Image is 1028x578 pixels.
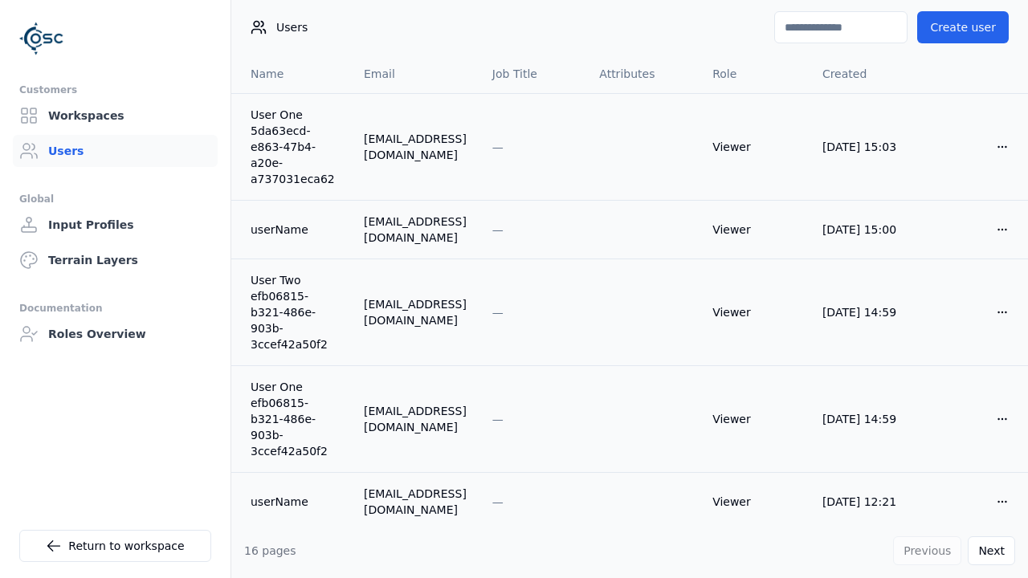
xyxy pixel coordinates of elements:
div: [DATE] 15:00 [822,222,908,238]
th: Job Title [479,55,586,93]
div: Documentation [19,299,211,318]
div: [EMAIL_ADDRESS][DOMAIN_NAME] [364,131,467,163]
div: [DATE] 15:03 [822,139,908,155]
th: Created [810,55,920,93]
div: Global [19,189,211,209]
button: Next [968,536,1015,565]
button: Create user [917,11,1009,43]
a: User Two efb06815-b321-486e-903b-3ccef42a50f2 [251,272,338,352]
span: 16 pages [244,544,296,557]
a: User One 5da63ecd-e863-47b4-a20e-a737031eca62 [251,107,338,187]
span: — [492,223,504,236]
span: Users [276,19,308,35]
th: Email [351,55,479,93]
div: Customers [19,80,211,100]
div: [EMAIL_ADDRESS][DOMAIN_NAME] [364,403,467,435]
th: Name [231,55,351,93]
div: [DATE] 12:21 [822,494,908,510]
a: userName [251,222,338,238]
div: [EMAIL_ADDRESS][DOMAIN_NAME] [364,214,467,246]
div: [DATE] 14:59 [822,411,908,427]
div: [DATE] 14:59 [822,304,908,320]
a: Workspaces [13,100,218,132]
a: Roles Overview [13,318,218,350]
th: Role [700,55,810,93]
th: Attributes [586,55,700,93]
span: — [492,413,504,425]
a: Users [13,135,218,167]
div: [EMAIL_ADDRESS][DOMAIN_NAME] [364,486,467,518]
div: Viewer [712,222,797,238]
span: — [492,495,504,508]
span: — [492,306,504,319]
div: [EMAIL_ADDRESS][DOMAIN_NAME] [364,296,467,328]
img: Logo [19,16,64,61]
div: Viewer [712,494,797,510]
a: Terrain Layers [13,244,218,276]
a: User One efb06815-b321-486e-903b-3ccef42a50f2 [251,379,338,459]
a: Return to workspace [19,530,211,562]
a: userName [251,494,338,510]
div: Viewer [712,411,797,427]
div: Viewer [712,139,797,155]
div: Viewer [712,304,797,320]
span: — [492,140,504,153]
a: Input Profiles [13,209,218,241]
